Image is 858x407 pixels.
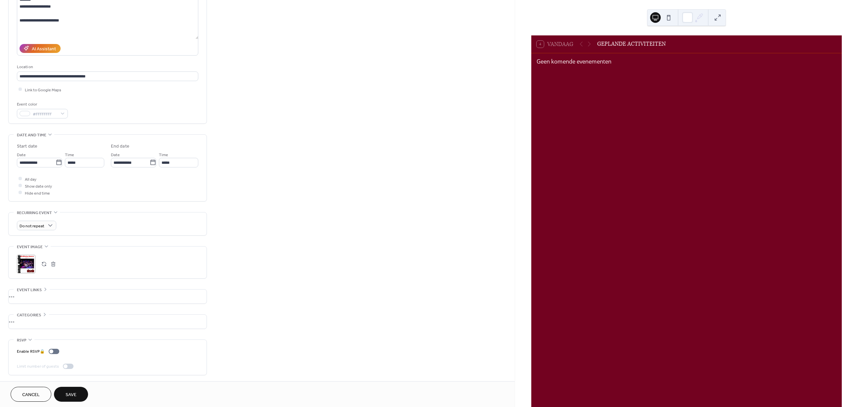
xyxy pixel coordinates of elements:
div: ; [17,255,35,273]
div: AI Assistant [32,45,56,52]
span: Time [159,151,168,158]
span: Time [65,151,74,158]
div: End date [111,143,129,150]
span: Date [17,151,26,158]
div: Start date [17,143,37,150]
span: RSVP [17,337,26,344]
span: Event links [17,287,42,294]
div: ••• [9,290,207,303]
span: #FFFFFFFF [33,111,57,117]
div: Limit number of guests [17,363,59,370]
span: Categories [17,312,41,319]
span: Event image [17,244,43,250]
div: Geen komende evenementen [537,57,836,66]
div: GEPLANDE ACTIVITEITEN [597,39,666,49]
span: Save [66,391,76,398]
span: Date [111,151,120,158]
div: Location [17,64,197,70]
span: Link to Google Maps [25,86,61,93]
button: AI Assistant [20,44,61,53]
div: Event color [17,101,67,108]
button: Save [54,387,88,402]
span: Show date only [25,183,52,190]
div: ••• [9,315,207,329]
span: Do not repeat [20,222,44,230]
span: Recurring event [17,209,52,216]
span: Date and time [17,132,46,139]
span: Hide end time [25,190,50,197]
span: All day [25,176,36,183]
button: Cancel [11,387,51,402]
span: Cancel [22,391,40,398]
